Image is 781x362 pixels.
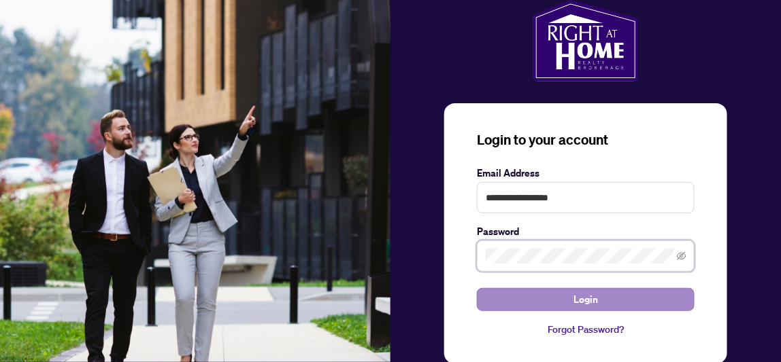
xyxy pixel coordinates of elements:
label: Password [477,224,695,239]
h3: Login to your account [477,130,695,149]
label: Email Address [477,166,695,181]
span: eye-invisible [677,251,686,261]
a: Forgot Password? [477,322,695,337]
span: Login [574,289,598,310]
button: Login [477,288,695,311]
